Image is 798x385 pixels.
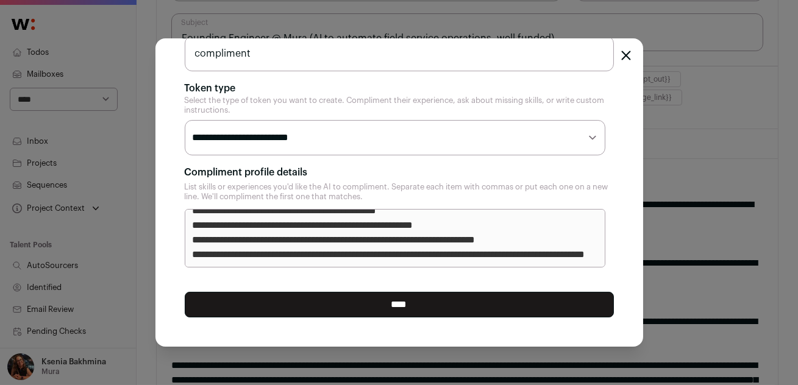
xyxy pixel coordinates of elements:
[621,51,631,60] button: Close modal
[185,36,614,71] input: eg. compliment_startup_experience
[185,165,614,180] label: Compliment profile details
[185,96,614,115] p: Select the type of token you want to create. Compliment their experience, ask about missing skill...
[185,182,614,202] p: List skills or experiences you'd like the AI to compliment. Separate each item with commas or put...
[185,81,236,96] label: Token type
